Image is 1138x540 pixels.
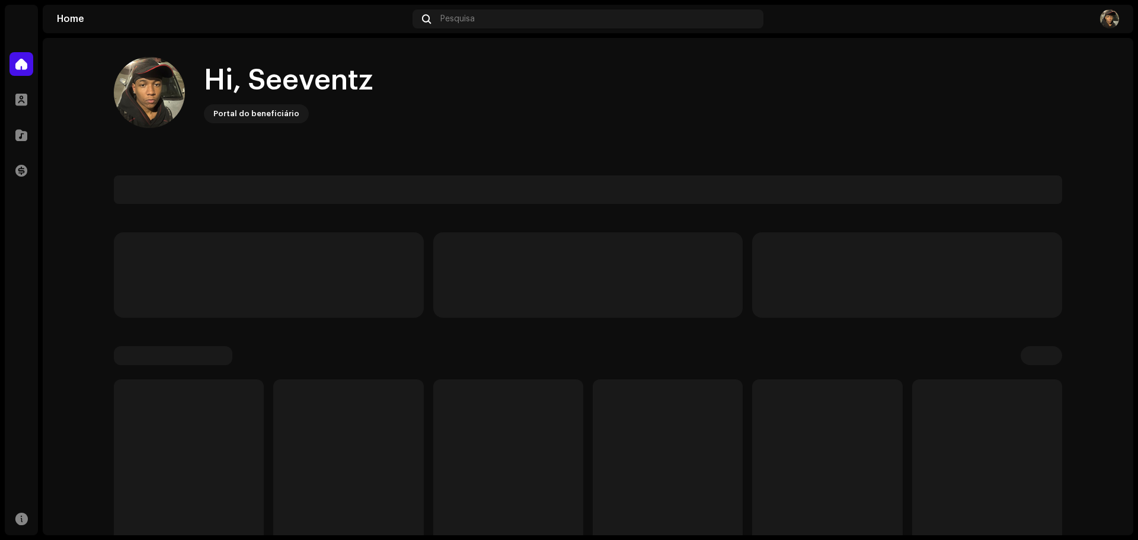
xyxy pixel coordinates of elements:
[114,57,185,128] img: 01e4f50e-ce85-43cf-b5ee-d9981bb9c811
[57,14,408,24] div: Home
[440,14,475,24] span: Pesquisa
[204,62,373,100] div: Hi, Seeventz
[1100,9,1119,28] img: 01e4f50e-ce85-43cf-b5ee-d9981bb9c811
[213,107,299,121] div: Portal do beneficiário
